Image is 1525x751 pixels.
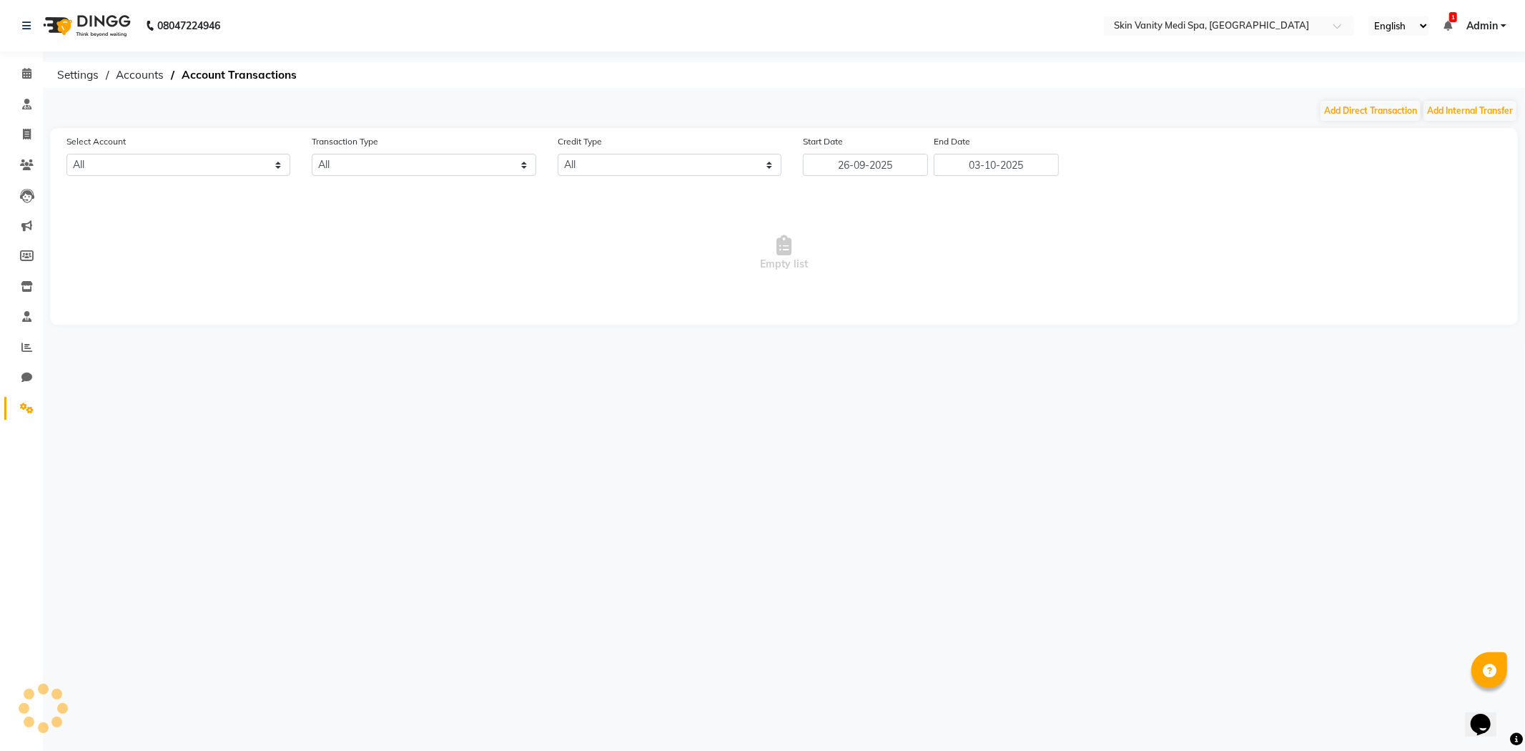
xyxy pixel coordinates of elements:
span: Settings [50,62,106,88]
span: Empty list [50,182,1518,325]
a: 1 [1443,19,1452,32]
label: Select Account [66,135,126,148]
span: 1 [1449,12,1457,22]
span: Admin [1466,19,1498,34]
button: Add Internal Transfer [1423,101,1516,121]
label: Start Date [803,135,843,148]
label: End Date [934,135,970,148]
input: End Date [934,154,1059,176]
label: Credit Type [558,135,602,148]
button: Add Direct Transaction [1321,101,1421,121]
input: Start Date [803,154,928,176]
img: logo [36,6,134,46]
span: Accounts [109,62,171,88]
label: Transaction Type [312,135,378,148]
iframe: chat widget [1465,694,1511,737]
span: Account Transactions [174,62,304,88]
b: 08047224946 [157,6,220,46]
